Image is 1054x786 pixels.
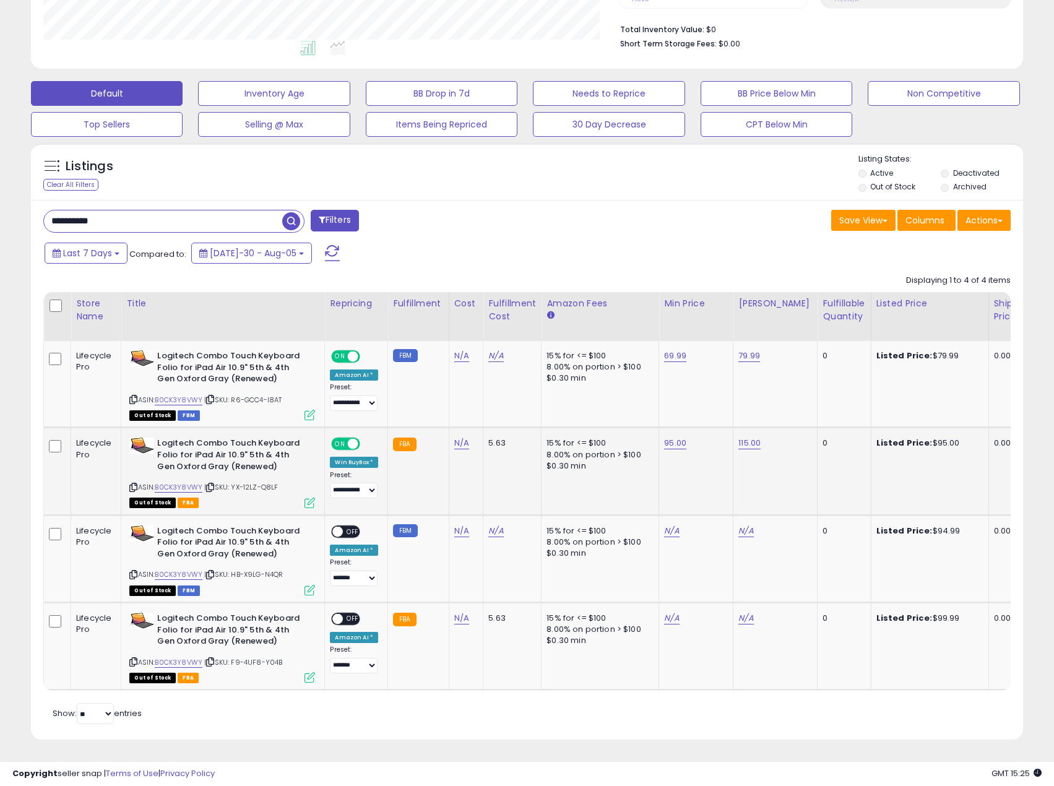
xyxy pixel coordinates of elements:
div: 0.00 [994,438,1014,449]
div: Preset: [330,646,378,673]
img: 411vDGmDB0L._SL40_.jpg [129,525,154,542]
div: $94.99 [876,525,979,537]
span: All listings that are currently out of stock and unavailable for purchase on Amazon [129,585,176,596]
button: Columns [897,210,956,231]
div: ASIN: [129,613,315,681]
div: 0 [823,350,861,361]
div: Store Name [76,297,116,323]
div: Lifecycle Pro [76,438,111,460]
button: Save View [831,210,896,231]
b: Listed Price: [876,350,933,361]
img: 411vDGmDB0L._SL40_.jpg [129,438,154,454]
button: Actions [957,210,1011,231]
span: | SKU: HB-X9LG-N4QR [204,569,283,579]
button: Default [31,81,183,106]
div: 15% for <= $100 [546,438,649,449]
button: BB Drop in 7d [366,81,517,106]
div: ASIN: [129,525,315,594]
span: FBM [178,410,200,421]
div: Preset: [330,383,378,411]
label: Deactivated [953,168,1000,178]
div: Min Price [664,297,728,310]
a: Privacy Policy [160,767,215,779]
label: Active [870,168,893,178]
a: N/A [454,525,469,537]
a: N/A [664,612,679,624]
div: $95.00 [876,438,979,449]
b: Listed Price: [876,437,933,449]
a: B0CK3Y8VWY [155,482,202,493]
h5: Listings [66,158,113,175]
span: OFF [343,526,363,537]
div: 15% for <= $100 [546,613,649,624]
div: Lifecycle Pro [76,350,111,373]
div: ASIN: [129,438,315,506]
div: 0.00 [994,350,1014,361]
strong: Copyright [12,767,58,779]
div: ASIN: [129,350,315,419]
div: 8.00% on portion > $100 [546,537,649,548]
span: OFF [358,352,378,362]
small: FBM [393,349,417,362]
div: Clear All Filters [43,179,98,191]
span: All listings that are currently out of stock and unavailable for purchase on Amazon [129,410,176,421]
a: B0CK3Y8VWY [155,569,202,580]
div: [PERSON_NAME] [738,297,812,310]
button: Filters [311,210,359,231]
span: | SKU: R6-GCC4-I8AT [204,395,282,405]
a: N/A [738,525,753,537]
small: Amazon Fees. [546,310,554,321]
div: Preset: [330,558,378,586]
a: N/A [488,350,503,362]
small: FBA [393,438,416,451]
span: 2025-08-13 15:25 GMT [991,767,1042,779]
div: $0.30 min [546,635,649,646]
b: Logitech Combo Touch Keyboard Folio for iPad Air 10.9" 5th & 4th Gen Oxford Gray (Renewed) [157,525,308,563]
span: All listings that are currently out of stock and unavailable for purchase on Amazon [129,673,176,683]
div: Amazon AI * [330,369,378,381]
a: N/A [454,612,469,624]
div: seller snap | | [12,768,215,780]
label: Out of Stock [870,181,915,192]
button: BB Price Below Min [701,81,852,106]
div: Listed Price [876,297,983,310]
div: Cost [454,297,478,310]
div: Repricing [330,297,382,310]
b: Logitech Combo Touch Keyboard Folio for iPad Air 10.9" 5th & 4th Gen Oxford Gray (Renewed) [157,350,308,388]
span: | SKU: YX-12LZ-Q8LF [204,482,278,492]
a: N/A [664,525,679,537]
div: 0 [823,613,861,624]
div: Fulfillable Quantity [823,297,865,323]
button: Last 7 Days [45,243,127,264]
button: [DATE]-30 - Aug-05 [191,243,312,264]
div: $0.30 min [546,373,649,384]
span: [DATE]-30 - Aug-05 [210,247,296,259]
span: FBA [178,673,199,683]
span: OFF [358,439,378,449]
div: Amazon AI * [330,545,378,556]
div: $99.99 [876,613,979,624]
a: 79.99 [738,350,760,362]
button: Items Being Repriced [366,112,517,137]
div: $0.30 min [546,460,649,472]
div: 15% for <= $100 [546,350,649,361]
button: Needs to Reprice [533,81,685,106]
span: All listings that are currently out of stock and unavailable for purchase on Amazon [129,498,176,508]
div: Lifecycle Pro [76,613,111,635]
div: Win BuyBox * [330,457,378,468]
span: ON [333,439,348,449]
span: ON [333,352,348,362]
small: FBM [393,524,417,537]
div: 15% for <= $100 [546,525,649,537]
b: Total Inventory Value: [620,24,704,35]
b: Listed Price: [876,525,933,537]
div: Amazon AI * [330,632,378,643]
div: 0 [823,525,861,537]
div: Fulfillment [393,297,443,310]
button: Inventory Age [198,81,350,106]
span: Show: entries [53,707,142,719]
a: 69.99 [664,350,686,362]
div: Preset: [330,471,378,499]
small: FBA [393,613,416,626]
b: Logitech Combo Touch Keyboard Folio for iPad Air 10.9" 5th & 4th Gen Oxford Gray (Renewed) [157,613,308,650]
